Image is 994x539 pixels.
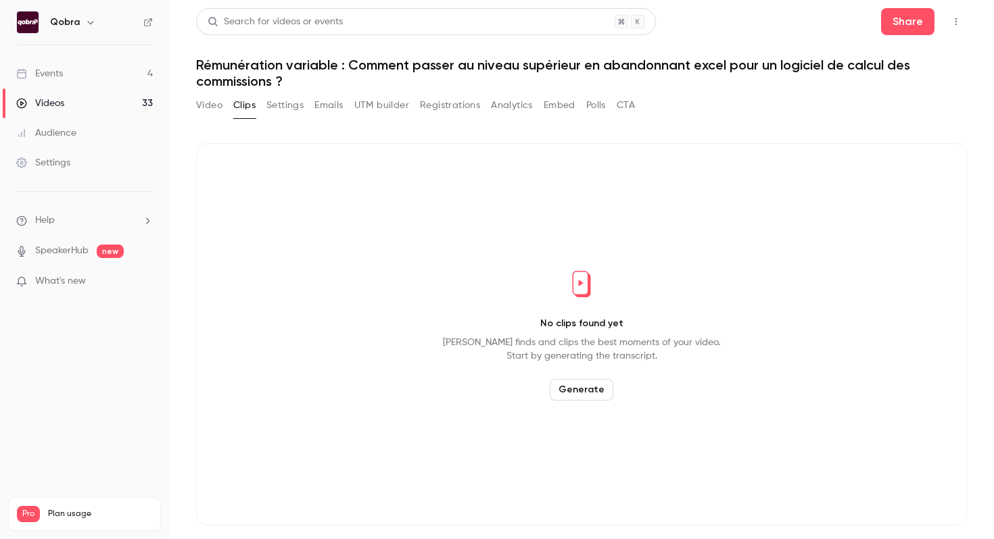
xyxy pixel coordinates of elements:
span: Pro [17,506,40,522]
button: Embed [544,95,575,116]
li: help-dropdown-opener [16,213,153,228]
div: Search for videos or events [208,15,343,29]
button: CTA [617,95,635,116]
button: Polls [586,95,606,116]
p: [PERSON_NAME] finds and clips the best moments of your video. Start by generating the transcript. [443,336,720,363]
div: Audience [16,126,76,140]
button: Settings [266,95,304,116]
div: Videos [16,97,64,110]
button: Video [196,95,222,116]
button: Clips [233,95,256,116]
div: Settings [16,156,70,170]
iframe: Noticeable Trigger [137,276,153,288]
p: No clips found yet [540,317,623,330]
span: Help [35,213,55,228]
button: Top Bar Actions [945,11,967,32]
h1: Rémunération variable : Comment passer au niveau supérieur en abandonnant excel pour un logiciel ... [196,57,967,89]
div: Events [16,67,63,80]
button: UTM builder [354,95,409,116]
a: SpeakerHub [35,244,89,258]
button: Registrations [420,95,480,116]
button: Emails [314,95,343,116]
button: Generate [550,379,613,401]
button: Share [881,8,934,35]
span: new [97,245,124,258]
span: What's new [35,274,86,288]
button: Analytics [491,95,533,116]
h6: Qobra [50,16,80,29]
span: Plan usage [48,509,152,519]
img: Qobra [17,11,39,33]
